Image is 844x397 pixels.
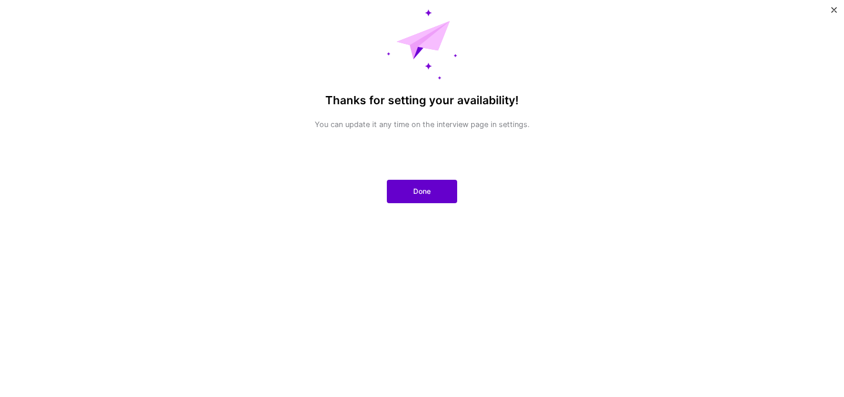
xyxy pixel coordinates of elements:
p: You can update it any time on the interview page in settings. [306,119,539,130]
h4: Thanks for setting your availability! [325,94,519,107]
span: Done [413,186,431,197]
img: Message Sent [387,9,457,80]
button: Close [831,7,837,19]
button: Done [387,180,457,203]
